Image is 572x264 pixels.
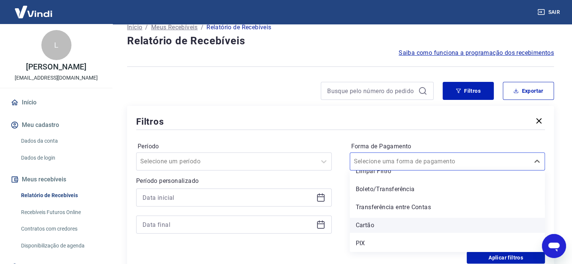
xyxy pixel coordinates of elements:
button: Exportar [503,82,554,100]
button: Meu cadastro [9,117,103,133]
a: Recebíveis Futuros Online [18,205,103,220]
input: Data inicial [143,192,313,203]
div: L [41,30,71,60]
input: Data final [143,219,313,230]
a: Dados de login [18,150,103,166]
a: Relatório de Recebíveis [18,188,103,203]
a: Meus Recebíveis [151,23,198,32]
p: / [201,23,203,32]
a: Início [127,23,142,32]
p: Relatório de Recebíveis [206,23,271,32]
label: Forma de Pagamento [351,142,544,151]
div: Transferência entre Contas [350,200,545,215]
a: Disponibilização de agenda [18,238,103,253]
p: [PERSON_NAME] [26,63,86,71]
p: [EMAIL_ADDRESS][DOMAIN_NAME] [15,74,98,82]
div: Cartão [350,218,545,233]
button: Sair [536,5,563,19]
a: Dados da conta [18,133,103,149]
button: Filtros [443,82,494,100]
h4: Relatório de Recebíveis [127,33,554,48]
a: Contratos com credores [18,221,103,237]
div: Limpar Filtro [350,164,545,179]
img: Vindi [9,0,58,23]
label: Período [138,142,330,151]
p: / [145,23,148,32]
button: Aplicar filtros [467,252,545,264]
div: PIX [350,236,545,251]
iframe: Botão para abrir a janela de mensagens [542,234,566,258]
p: Período personalizado [136,177,332,186]
h5: Filtros [136,116,164,128]
a: Início [9,94,103,111]
button: Meus recebíveis [9,171,103,188]
div: Boleto/Transferência [350,182,545,197]
a: Saiba como funciona a programação dos recebimentos [399,48,554,57]
input: Busque pelo número do pedido [327,85,415,97]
